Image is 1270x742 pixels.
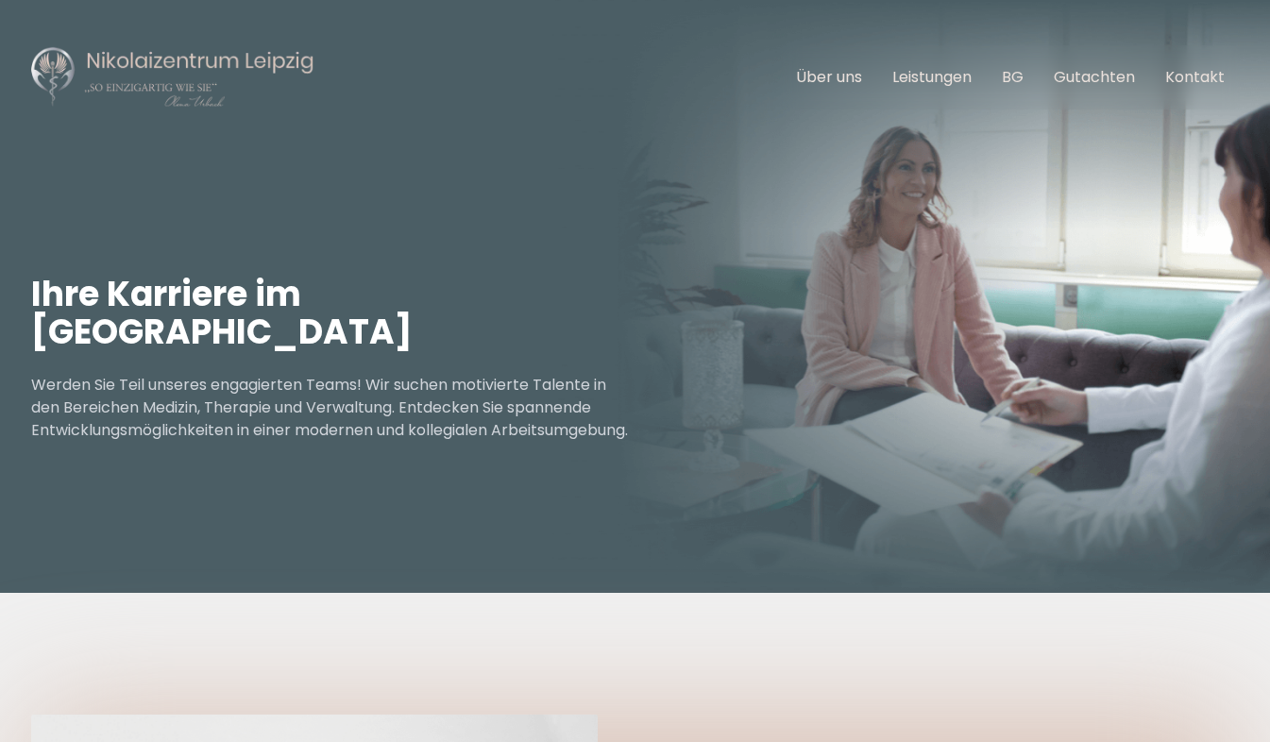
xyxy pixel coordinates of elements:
[31,45,314,110] img: Nikolaizentrum Leipzig Logo
[1165,66,1225,88] a: Kontakt
[796,66,862,88] a: Über uns
[1002,66,1024,88] a: BG
[892,66,972,88] a: Leistungen
[1054,66,1135,88] a: Gutachten
[31,276,635,351] h1: Ihre Karriere im [GEOGRAPHIC_DATA]
[31,374,635,442] p: Werden Sie Teil unseres engagierten Teams! Wir suchen motivierte Talente in den Bereichen Medizin...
